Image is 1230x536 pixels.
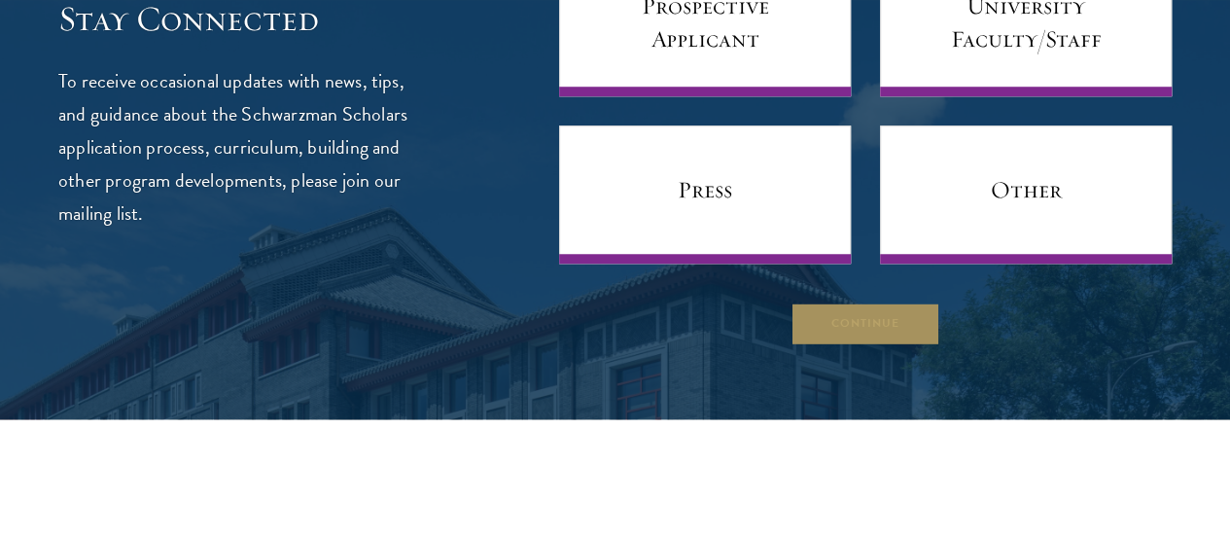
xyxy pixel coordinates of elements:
button: Continue [791,303,940,346]
a: Press [559,125,851,264]
p: To receive occasional updates with news, tips, and guidance about the Schwarzman Scholars applica... [58,64,423,230]
a: Other [880,125,1172,264]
